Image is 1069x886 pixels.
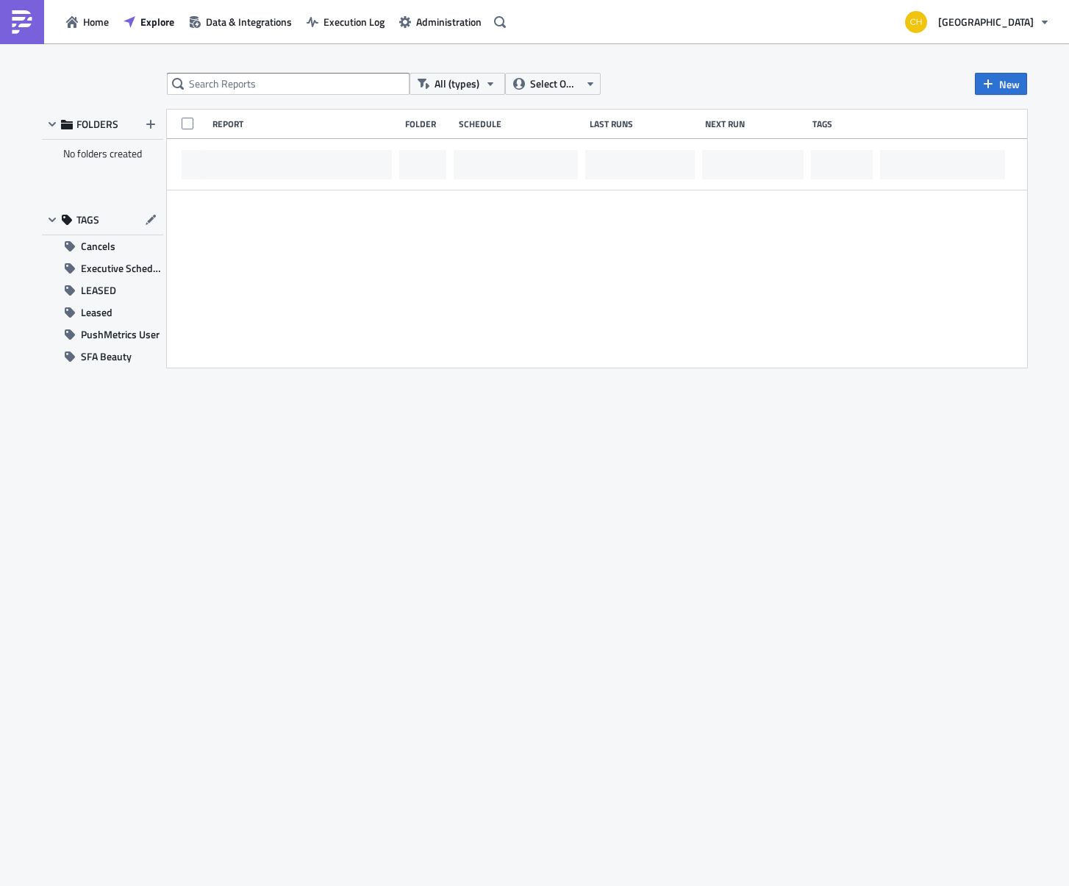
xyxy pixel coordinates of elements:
[323,14,385,29] span: Execution Log
[81,279,116,301] span: LEASED
[76,213,99,226] span: TAGS
[896,6,1058,38] button: [GEOGRAPHIC_DATA]
[42,257,163,279] button: Executive Schedule
[81,301,112,324] span: Leased
[116,10,182,33] button: Explore
[81,235,115,257] span: Cancels
[140,14,174,29] span: Explore
[42,301,163,324] button: Leased
[81,257,163,279] span: Executive Schedule
[999,76,1020,92] span: New
[76,118,118,131] span: FOLDERS
[530,76,579,92] span: Select Owner
[904,10,929,35] img: Avatar
[59,10,116,33] button: Home
[42,279,163,301] button: LEASED
[505,73,601,95] button: Select Owner
[42,140,163,168] div: No folders created
[392,10,489,33] button: Administration
[10,10,34,34] img: PushMetrics
[410,73,505,95] button: All (types)
[938,14,1034,29] span: [GEOGRAPHIC_DATA]
[975,73,1027,95] button: New
[182,10,299,33] button: Data & Integrations
[459,118,582,129] div: Schedule
[705,118,806,129] div: Next Run
[42,346,163,368] button: SFA Beauty
[83,14,109,29] span: Home
[299,10,392,33] button: Execution Log
[212,118,398,129] div: Report
[812,118,874,129] div: Tags
[590,118,698,129] div: Last Runs
[206,14,292,29] span: Data & Integrations
[167,73,410,95] input: Search Reports
[416,14,482,29] span: Administration
[81,346,132,368] span: SFA Beauty
[42,324,163,346] button: PushMetrics User
[405,118,451,129] div: Folder
[42,235,163,257] button: Cancels
[81,324,160,346] span: PushMetrics User
[435,76,479,92] span: All (types)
